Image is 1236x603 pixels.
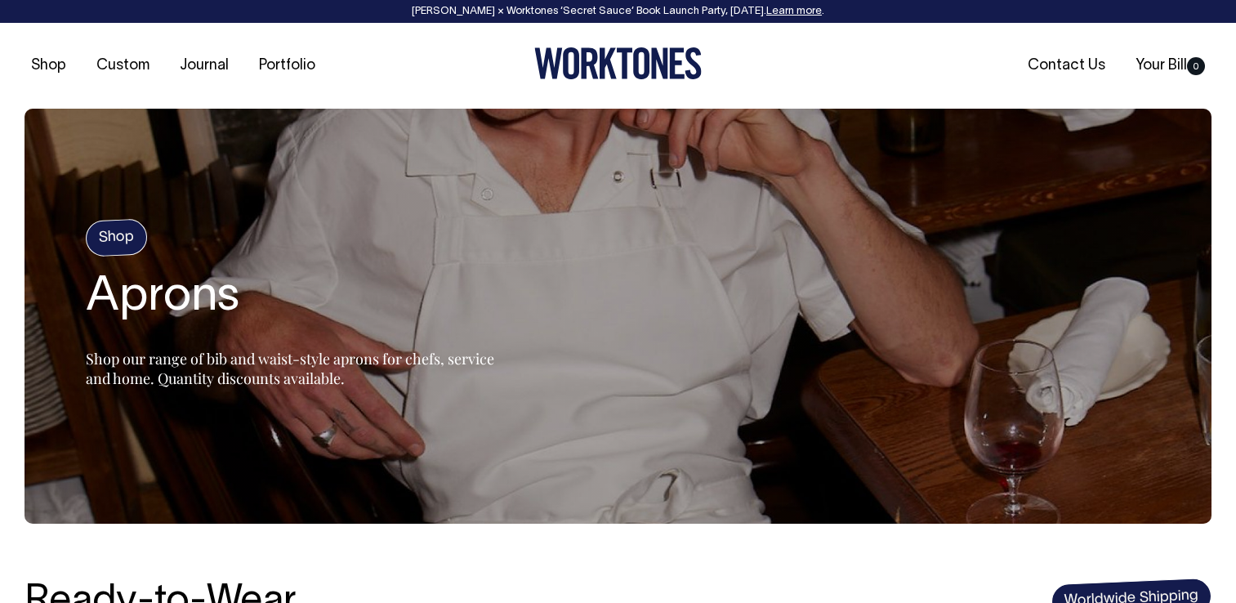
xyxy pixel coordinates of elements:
[766,7,822,16] a: Learn more
[1021,52,1112,79] a: Contact Us
[86,272,494,324] h2: Aprons
[1129,52,1211,79] a: Your Bill0
[25,52,73,79] a: Shop
[86,349,494,388] span: Shop our range of bib and waist-style aprons for chefs, service and home. Quantity discounts avai...
[90,52,156,79] a: Custom
[16,6,1220,17] div: [PERSON_NAME] × Worktones ‘Secret Sauce’ Book Launch Party, [DATE]. .
[252,52,322,79] a: Portfolio
[1187,57,1205,75] span: 0
[173,52,235,79] a: Journal
[85,219,148,257] h4: Shop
